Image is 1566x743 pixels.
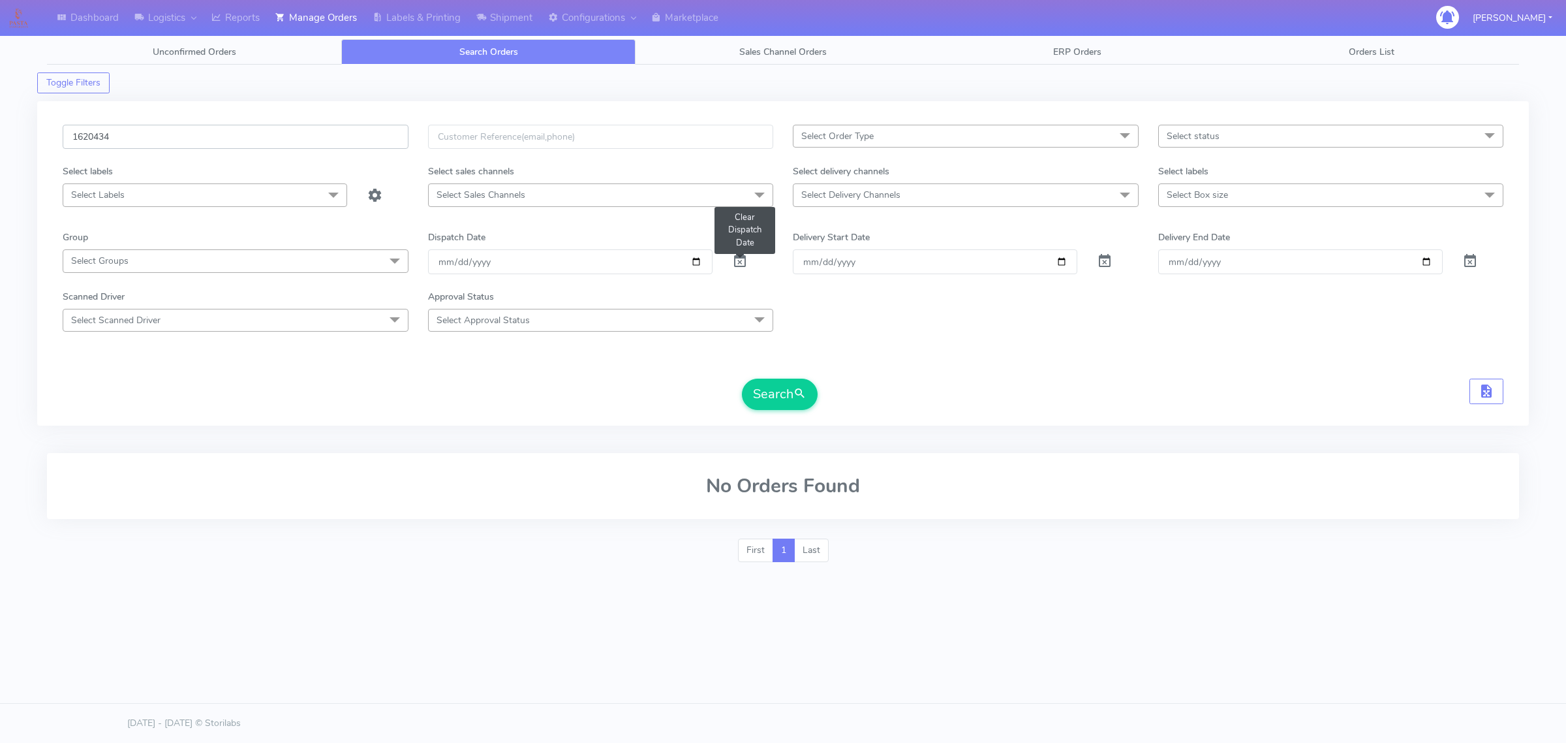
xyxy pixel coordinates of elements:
input: Customer Reference(email,phone) [428,125,774,149]
span: Select Labels [71,189,125,201]
label: Select delivery channels [793,165,889,178]
span: Select Scanned Driver [71,314,161,326]
span: Select Order Type [801,130,874,142]
ul: Tabs [47,39,1519,65]
span: Select Approval Status [437,314,530,326]
span: Select status [1167,130,1220,142]
button: Toggle Filters [37,72,110,93]
label: Dispatch Date [428,230,485,244]
label: Scanned Driver [63,290,125,304]
label: Select labels [63,165,113,178]
button: Search [742,379,818,410]
h2: No Orders Found [63,475,1503,497]
label: Select labels [1158,165,1208,178]
span: Search Orders [459,46,518,58]
span: Select Groups [71,255,129,267]
label: Select sales channels [428,165,514,178]
span: Unconfirmed Orders [153,46,236,58]
label: Group [63,230,88,244]
span: Select Delivery Channels [801,189,900,201]
span: Sales Channel Orders [739,46,827,58]
label: Approval Status [428,290,494,304]
label: Delivery Start Date [793,230,870,244]
label: Delivery End Date [1158,230,1230,244]
button: [PERSON_NAME] [1463,5,1562,31]
span: Select Box size [1167,189,1228,201]
a: 1 [773,539,795,562]
span: Select Sales Channels [437,189,525,201]
span: Orders List [1349,46,1394,58]
input: Order Id [63,125,408,149]
span: ERP Orders [1053,46,1101,58]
